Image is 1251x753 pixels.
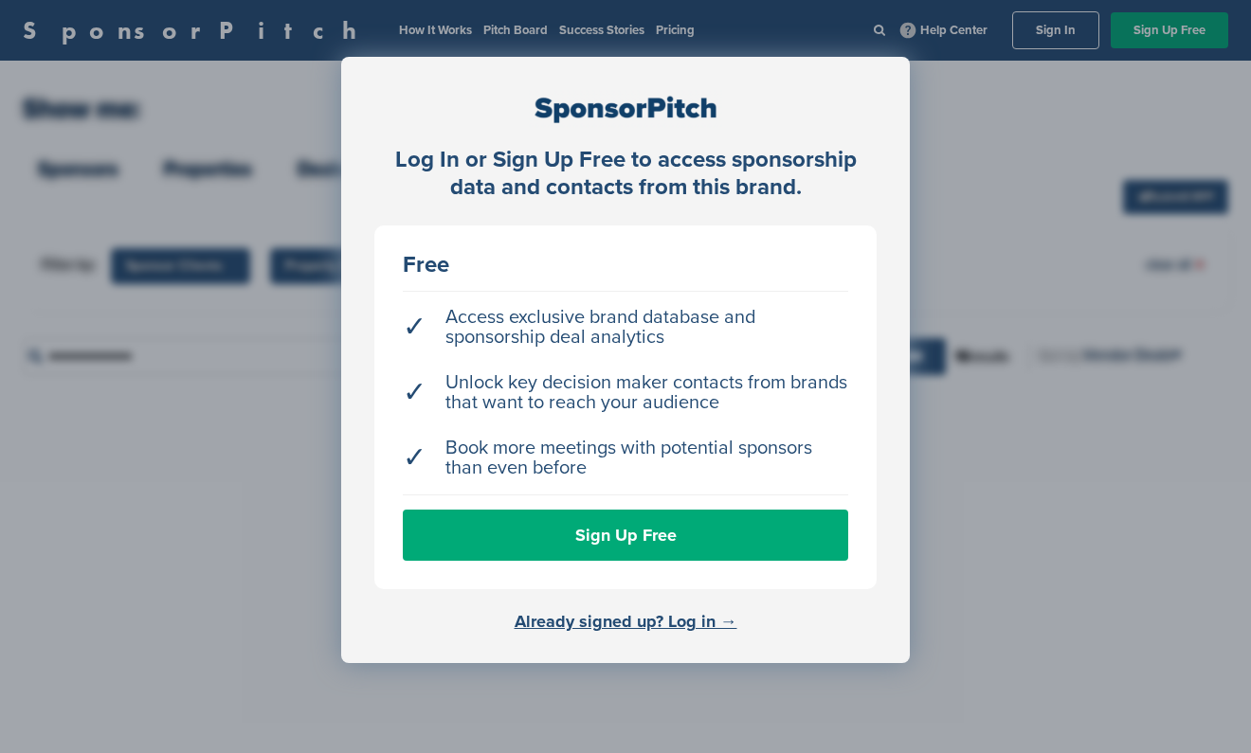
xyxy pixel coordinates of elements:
[515,611,737,632] a: Already signed up? Log in →
[374,147,877,202] div: Log In or Sign Up Free to access sponsorship data and contacts from this brand.
[403,254,848,277] div: Free
[403,448,426,468] span: ✓
[403,510,848,561] a: Sign Up Free
[403,429,848,488] li: Book more meetings with potential sponsors than even before
[403,317,426,337] span: ✓
[403,298,848,357] li: Access exclusive brand database and sponsorship deal analytics
[403,364,848,422] li: Unlock key decision maker contacts from brands that want to reach your audience
[403,383,426,403] span: ✓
